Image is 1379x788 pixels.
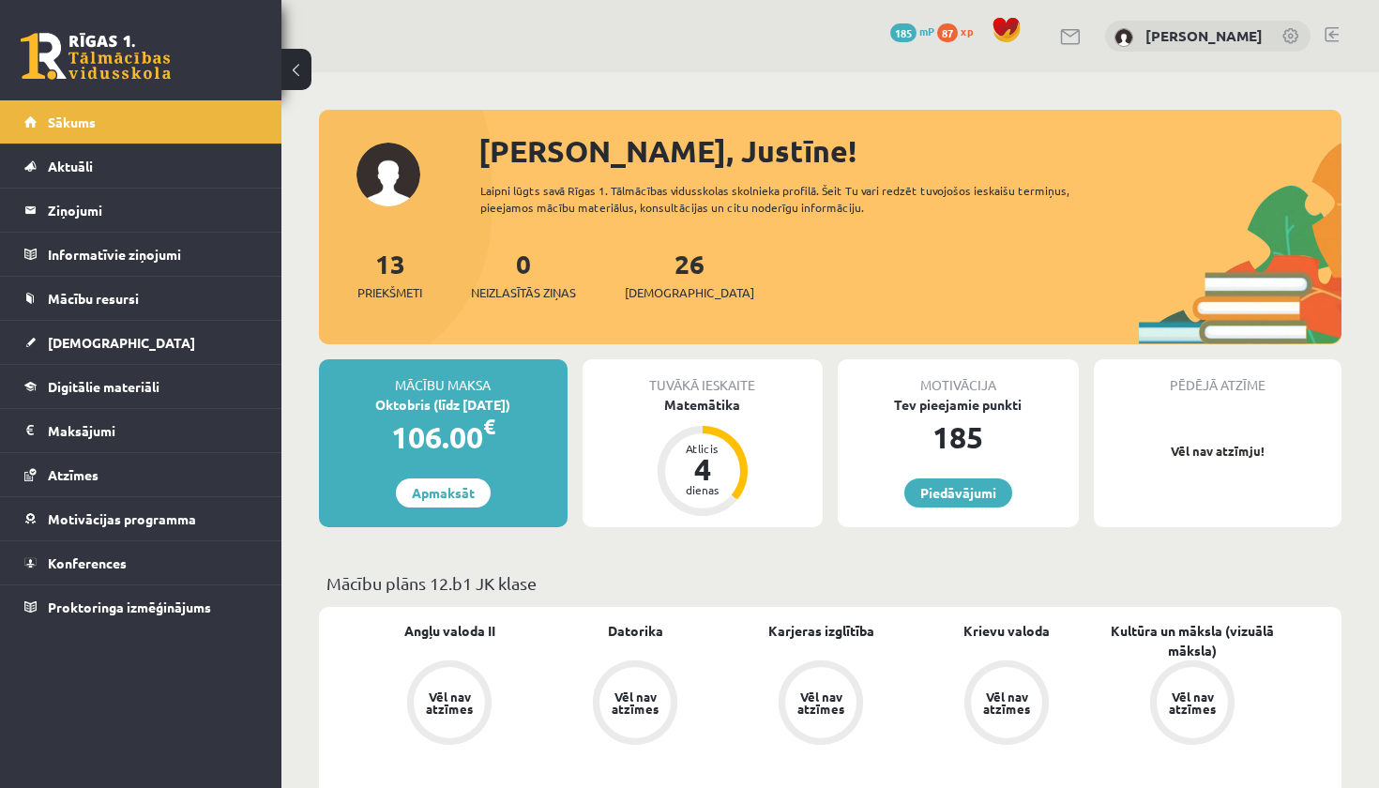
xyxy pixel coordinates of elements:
[24,585,258,629] a: Proktoringa izmēģinājums
[48,114,96,130] span: Sākums
[24,365,258,408] a: Digitālie materiāli
[24,541,258,584] a: Konferences
[890,23,917,42] span: 185
[1103,442,1333,461] p: Vēl nav atzīmju!
[24,277,258,320] a: Mācību resursi
[674,454,731,484] div: 4
[471,283,576,302] span: Neizlasītās ziņas
[914,660,1099,749] a: Vēl nav atzīmes
[48,158,93,174] span: Aktuāli
[48,378,159,395] span: Digitālie materiāli
[583,359,824,395] div: Tuvākā ieskaite
[1099,621,1285,660] a: Kultūra un māksla (vizuālā māksla)
[542,660,728,749] a: Vēl nav atzīmes
[48,510,196,527] span: Motivācijas programma
[357,247,422,302] a: 13Priekšmeti
[24,497,258,540] a: Motivācijas programma
[48,290,139,307] span: Mācību resursi
[1094,359,1342,395] div: Pēdējā atzīme
[24,100,258,144] a: Sākums
[919,23,934,38] span: mP
[357,283,422,302] span: Priekšmeti
[980,690,1033,715] div: Vēl nav atzīmes
[890,23,934,38] a: 185 mP
[937,23,958,42] span: 87
[838,359,1079,395] div: Motivācija
[937,23,982,38] a: 87 xp
[24,453,258,496] a: Atzīmes
[480,182,1094,216] div: Laipni lūgts savā Rīgas 1. Tālmācības vidusskolas skolnieka profilā. Šeit Tu vari redzēt tuvojošo...
[24,144,258,188] a: Aktuāli
[319,415,568,460] div: 106.00
[48,466,98,483] span: Atzīmes
[48,599,211,615] span: Proktoringa izmēģinājums
[674,443,731,454] div: Atlicis
[609,690,661,715] div: Vēl nav atzīmes
[961,23,973,38] span: xp
[24,189,258,232] a: Ziņojumi
[24,409,258,452] a: Maksājumi
[904,478,1012,508] a: Piedāvājumi
[1145,26,1263,45] a: [PERSON_NAME]
[674,484,731,495] div: dienas
[356,660,542,749] a: Vēl nav atzīmes
[963,621,1050,641] a: Krievu valoda
[48,189,258,232] legend: Ziņojumi
[24,233,258,276] a: Informatīvie ziņojumi
[48,233,258,276] legend: Informatīvie ziņojumi
[608,621,663,641] a: Datorika
[483,413,495,440] span: €
[423,690,476,715] div: Vēl nav atzīmes
[583,395,824,415] div: Matemātika
[795,690,847,715] div: Vēl nav atzīmes
[319,395,568,415] div: Oktobris (līdz [DATE])
[625,283,754,302] span: [DEMOGRAPHIC_DATA]
[24,321,258,364] a: [DEMOGRAPHIC_DATA]
[838,415,1079,460] div: 185
[396,478,491,508] a: Apmaksāt
[319,359,568,395] div: Mācību maksa
[583,395,824,519] a: Matemātika Atlicis 4 dienas
[48,554,127,571] span: Konferences
[326,570,1334,596] p: Mācību plāns 12.b1 JK klase
[728,660,914,749] a: Vēl nav atzīmes
[838,395,1079,415] div: Tev pieejamie punkti
[471,247,576,302] a: 0Neizlasītās ziņas
[478,129,1341,174] div: [PERSON_NAME], Justīne!
[1166,690,1219,715] div: Vēl nav atzīmes
[404,621,495,641] a: Angļu valoda II
[48,409,258,452] legend: Maksājumi
[21,33,171,80] a: Rīgas 1. Tālmācības vidusskola
[48,334,195,351] span: [DEMOGRAPHIC_DATA]
[768,621,874,641] a: Karjeras izglītība
[1114,28,1133,47] img: Justīne Everte
[625,247,754,302] a: 26[DEMOGRAPHIC_DATA]
[1099,660,1285,749] a: Vēl nav atzīmes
